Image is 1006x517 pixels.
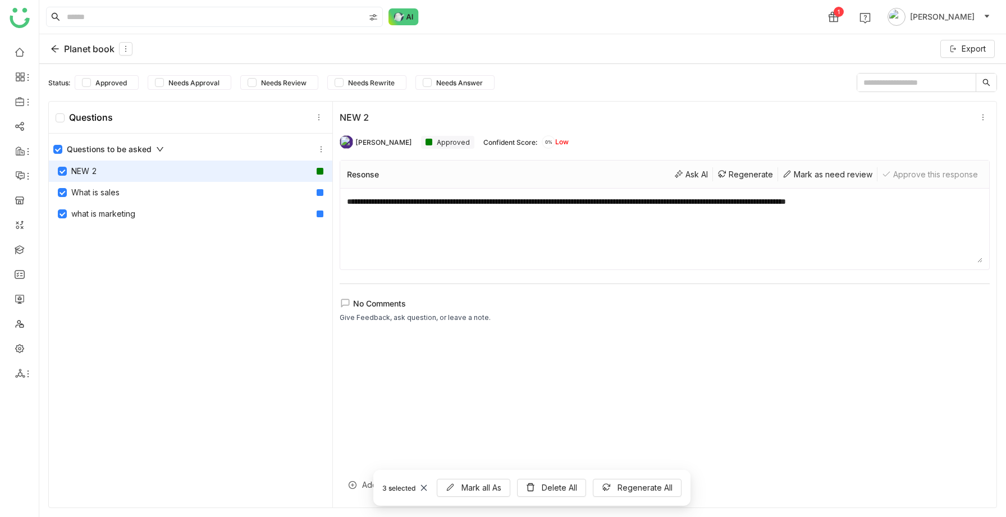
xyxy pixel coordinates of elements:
[58,186,120,199] div: What is sales
[382,484,430,492] div: 3 selected
[910,11,975,23] span: [PERSON_NAME]
[670,167,713,181] div: Ask AI
[517,479,586,497] button: Delete All
[340,298,351,309] img: lms-comment.svg
[940,40,995,58] button: Export
[877,167,982,181] div: Approve this response
[388,8,419,25] img: ask-buddy-normal.svg
[432,79,487,87] span: Needs Answer
[164,79,224,87] span: Needs Approval
[778,167,877,181] div: Mark as need review
[713,167,778,181] div: Regenerate
[834,7,844,17] div: 1
[888,8,906,26] img: avatar
[421,136,474,149] div: Approved
[51,42,132,56] div: Planet book
[593,479,682,497] button: Regenerate All
[340,135,353,149] img: 684a9b6bde261c4b36a3d2e3
[340,312,491,323] div: Give Feedback, ask question, or leave a note.
[355,138,412,147] div: [PERSON_NAME]
[344,79,399,87] span: Needs Rewrite
[48,79,70,87] div: Status:
[542,140,555,144] span: 0%
[461,482,501,494] span: Mark all As
[53,143,164,155] div: Questions to be asked
[340,112,972,123] div: NEW 2
[49,138,332,161] div: Questions to be asked
[58,208,135,220] div: what is marketing
[91,79,131,87] span: Approved
[10,8,30,28] img: logo
[962,43,986,55] span: Export
[885,8,993,26] button: [PERSON_NAME]
[859,12,871,24] img: help.svg
[347,170,379,179] div: Resonse
[437,479,510,497] button: Mark all As
[58,165,97,177] div: NEW 2
[618,482,673,494] span: Regenerate All
[483,138,537,147] div: Confident Score:
[56,112,113,123] div: Questions
[369,13,378,22] img: search-type.svg
[257,79,311,87] span: Needs Review
[542,482,577,494] span: Delete All
[353,299,406,308] span: No Comments
[542,135,569,149] div: Low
